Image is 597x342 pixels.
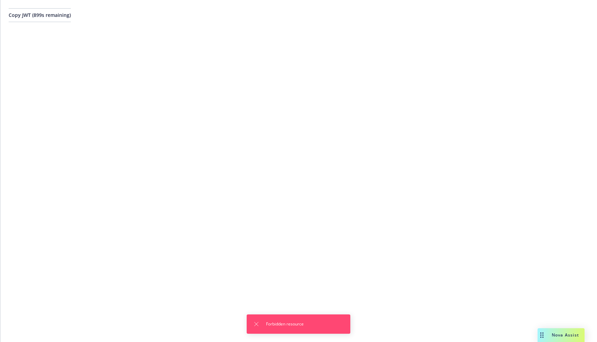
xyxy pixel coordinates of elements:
[538,328,585,342] button: Nova Assist
[266,321,304,327] span: Forbidden resource
[552,332,579,338] span: Nova Assist
[9,8,71,22] button: Copy JWT (899s remaining)
[252,320,260,328] button: Dismiss notification
[9,12,71,18] span: Copy JWT ( 899 s remaining)
[538,328,546,342] div: Drag to move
